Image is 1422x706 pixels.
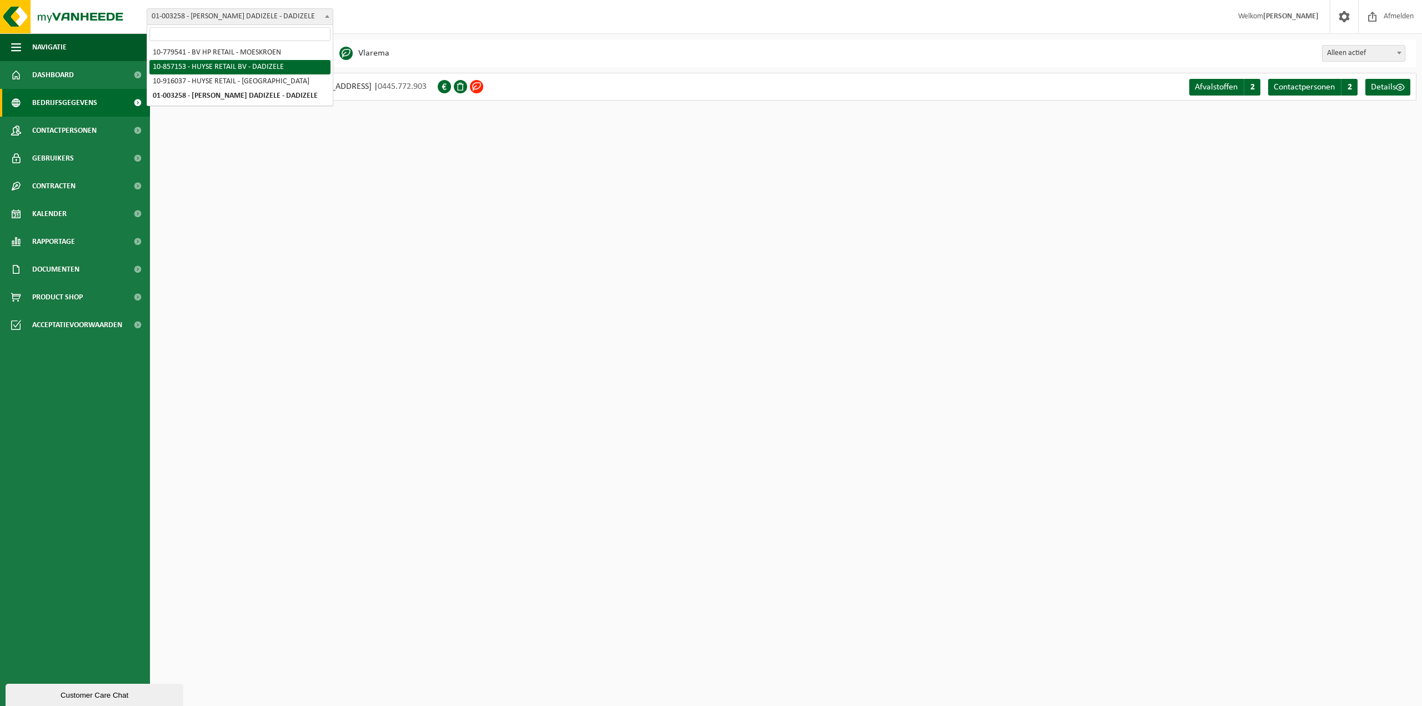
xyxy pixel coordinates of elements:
[1341,79,1358,96] span: 2
[32,61,74,89] span: Dashboard
[1189,79,1260,96] a: Afvalstoffen 2
[32,117,97,144] span: Contactpersonen
[1365,79,1410,96] a: Details
[1323,46,1405,61] span: Alleen actief
[32,172,76,200] span: Contracten
[32,283,83,311] span: Product Shop
[32,33,67,61] span: Navigatie
[32,256,79,283] span: Documenten
[6,682,186,706] iframe: chat widget
[1322,45,1405,62] span: Alleen actief
[32,311,122,339] span: Acceptatievoorwaarden
[149,89,331,103] li: 01-003258 - [PERSON_NAME] DADIZELE - DADIZELE
[339,45,389,62] li: Vlarema
[1268,79,1358,96] a: Contactpersonen 2
[378,82,427,91] span: 0445.772.903
[32,89,97,117] span: Bedrijfsgegevens
[32,144,74,172] span: Gebruikers
[32,200,67,228] span: Kalender
[1244,79,1260,96] span: 2
[1195,83,1238,92] span: Afvalstoffen
[149,46,331,60] li: 10-779541 - BV HP RETAIL - MOESKROEN
[147,8,333,25] span: 01-003258 - MARLI JAN - SPAR DADIZELE - DADIZELE
[1371,83,1396,92] span: Details
[32,228,75,256] span: Rapportage
[1274,83,1335,92] span: Contactpersonen
[1263,12,1319,21] strong: [PERSON_NAME]
[149,74,331,89] li: 10-916037 - HUYSE RETAIL - [GEOGRAPHIC_DATA]
[147,9,333,24] span: 01-003258 - MARLI JAN - SPAR DADIZELE - DADIZELE
[149,60,331,74] li: 10-857153 - HUYSE RETAIL BV - DADIZELE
